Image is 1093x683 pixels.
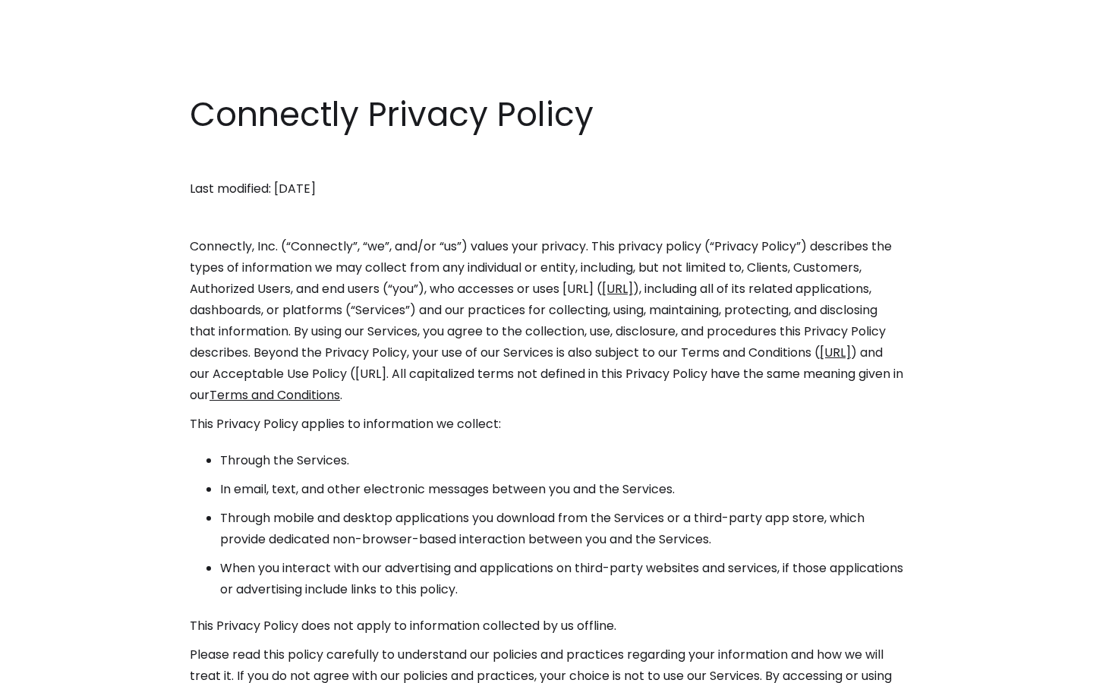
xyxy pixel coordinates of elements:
[190,236,903,406] p: Connectly, Inc. (“Connectly”, “we”, and/or “us”) values your privacy. This privacy policy (“Priva...
[820,344,851,361] a: [URL]
[15,655,91,678] aside: Language selected: English
[220,450,903,471] li: Through the Services.
[190,91,903,138] h1: Connectly Privacy Policy
[190,207,903,228] p: ‍
[190,150,903,171] p: ‍
[220,508,903,550] li: Through mobile and desktop applications you download from the Services or a third-party app store...
[220,558,903,600] li: When you interact with our advertising and applications on third-party websites and services, if ...
[30,656,91,678] ul: Language list
[602,280,633,297] a: [URL]
[190,615,903,637] p: This Privacy Policy does not apply to information collected by us offline.
[190,178,903,200] p: Last modified: [DATE]
[190,414,903,435] p: This Privacy Policy applies to information we collect:
[220,479,903,500] li: In email, text, and other electronic messages between you and the Services.
[209,386,340,404] a: Terms and Conditions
